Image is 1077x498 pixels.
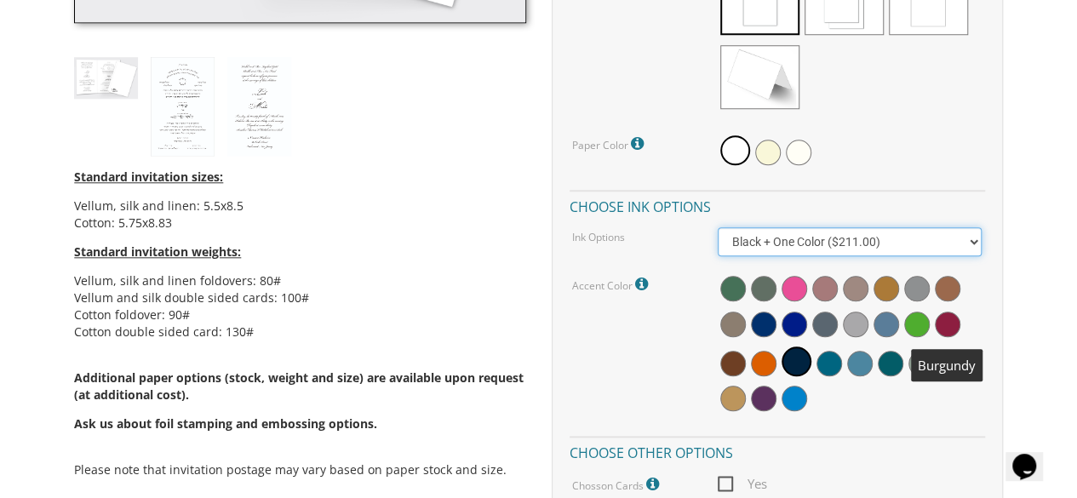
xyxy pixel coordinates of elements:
span: Ask us about foil stamping and embossing options. [74,415,377,432]
img: style4_eng.jpg [227,57,291,156]
li: Cotton double sided card: 130# [74,323,525,341]
span: Standard invitation sizes: [74,169,223,185]
iframe: chat widget [1005,430,1060,481]
img: style4_thumb.jpg [74,57,138,99]
li: Vellum, silk and linen: 5.5x8.5 [74,197,525,215]
li: Cotton foldover: 90# [74,306,525,323]
li: Cotton: 5.75x8.83 [74,215,525,232]
span: Standard invitation weights: [74,243,241,260]
span: Additional paper options (stock, weight and size) are available upon request (at additional cost). [74,369,525,432]
li: Vellum, silk and linen foldovers: 80# [74,272,525,289]
span: Yes [718,473,767,495]
h4: Choose other options [570,436,985,466]
label: Ink Options [572,230,625,244]
label: Paper Color [572,133,648,155]
div: Please note that invitation postage may vary based on paper stock and size. [74,156,525,495]
label: Chosson Cards [572,473,663,495]
label: Accent Color [572,273,652,295]
img: style4_heb.jpg [151,57,215,156]
li: Vellum and silk double sided cards: 100# [74,289,525,306]
h4: Choose ink options [570,190,985,220]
